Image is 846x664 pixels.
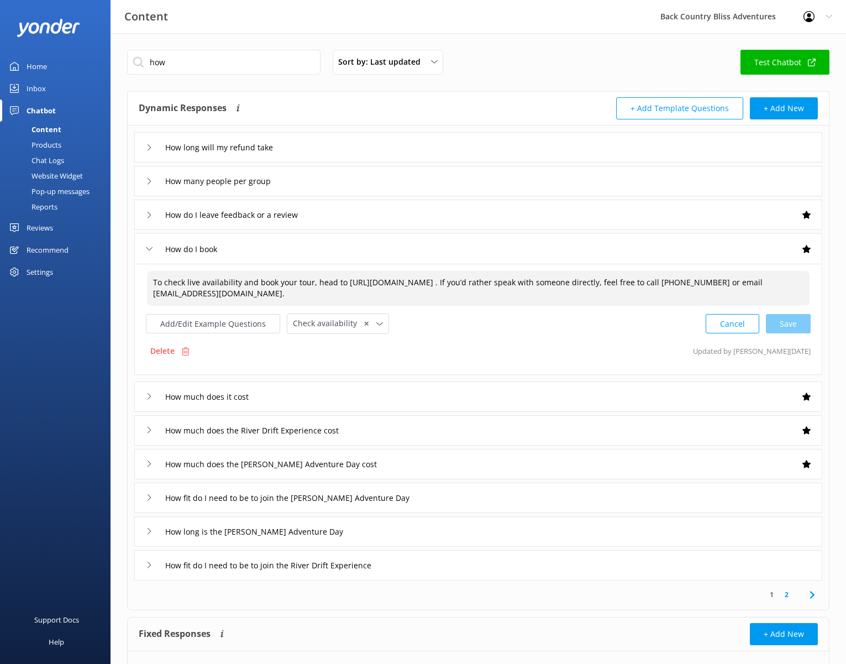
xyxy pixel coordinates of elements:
textarea: To check live availability and book your tour, head to [URL][DOMAIN_NAME] . If you’d rather speak... [147,271,810,306]
button: + Add Template Questions [616,97,743,119]
div: Inbox [27,77,46,100]
div: Settings [27,261,53,283]
h3: Content [124,8,168,25]
div: Help [49,631,64,653]
button: + Add New [750,97,818,119]
div: Content [7,122,61,137]
a: Website Widget [7,168,111,184]
input: Search all Chatbot Content [127,50,320,75]
div: Reviews [27,217,53,239]
a: Test Chatbot [740,50,829,75]
span: ✕ [364,318,369,329]
button: Add/Edit Example Questions [146,314,280,333]
a: 2 [779,589,794,600]
a: Content [7,122,111,137]
div: Home [27,55,47,77]
div: Support Docs [34,609,79,631]
a: Pop-up messages [7,184,111,199]
a: Reports [7,199,111,215]
h4: Fixed Responses [139,623,211,645]
div: Pop-up messages [7,184,90,199]
h4: Dynamic Responses [139,97,227,119]
a: Chat Logs [7,153,111,168]
span: Check availability [293,317,364,330]
div: Products [7,137,61,153]
p: Updated by [PERSON_NAME] [DATE] [693,341,811,362]
button: + Add New [750,623,818,645]
a: 1 [764,589,779,600]
div: Recommend [27,239,69,261]
button: Cancel [706,314,759,333]
span: Sort by: Last updated [338,56,427,68]
a: Products [7,137,111,153]
p: Delete [150,345,175,357]
div: Website Widget [7,168,83,184]
div: Chat Logs [7,153,64,168]
div: Chatbot [27,100,56,122]
img: yonder-white-logo.png [17,19,80,37]
div: Reports [7,199,57,215]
